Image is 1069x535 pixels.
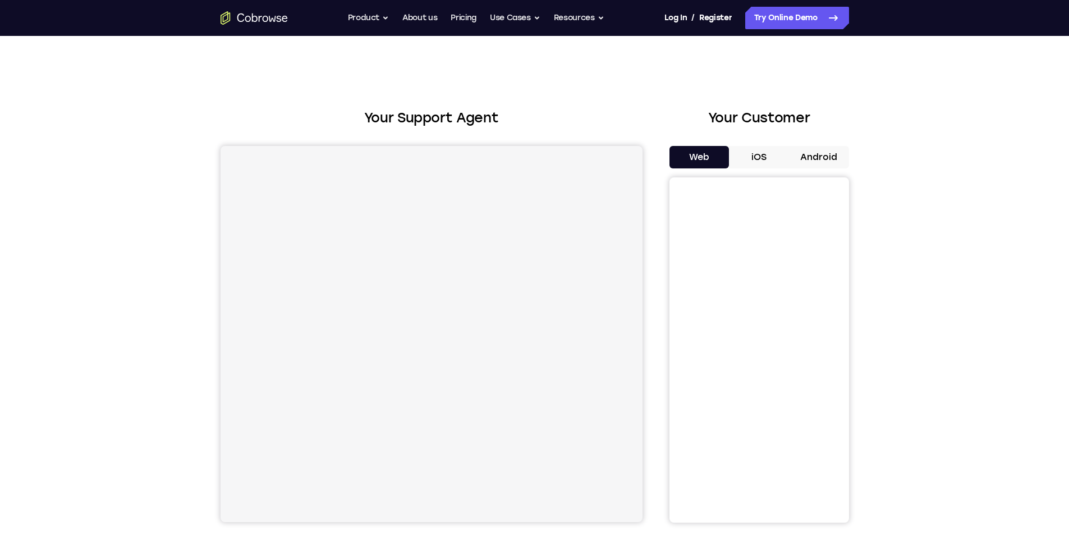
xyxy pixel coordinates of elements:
[745,7,849,29] a: Try Online Demo
[789,146,849,168] button: Android
[221,11,288,25] a: Go to the home page
[691,11,695,25] span: /
[490,7,540,29] button: Use Cases
[669,146,730,168] button: Web
[664,7,687,29] a: Log In
[221,108,643,128] h2: Your Support Agent
[669,108,849,128] h2: Your Customer
[554,7,604,29] button: Resources
[221,146,643,522] iframe: Agent
[699,7,732,29] a: Register
[402,7,437,29] a: About us
[451,7,476,29] a: Pricing
[348,7,389,29] button: Product
[729,146,789,168] button: iOS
